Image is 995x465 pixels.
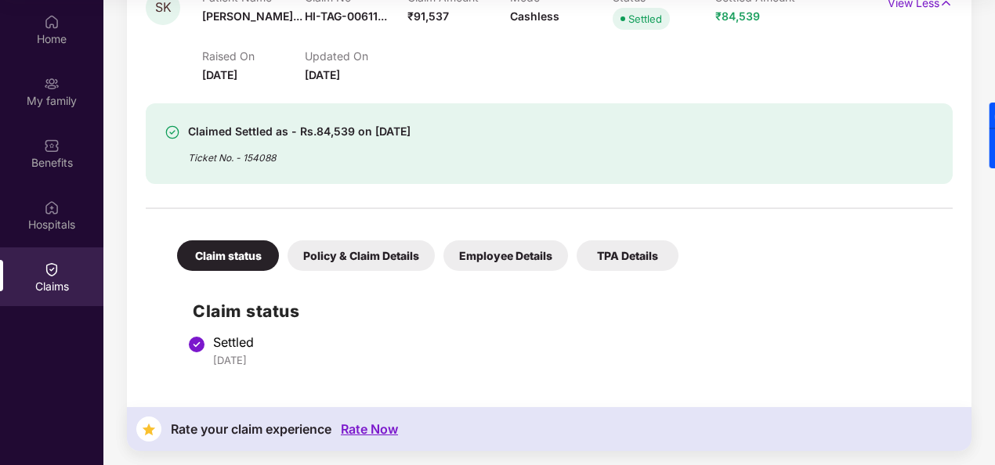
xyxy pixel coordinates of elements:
span: SK [155,1,172,14]
h2: Claim status [193,298,937,324]
div: Employee Details [443,240,568,271]
img: svg+xml;base64,PHN2ZyBpZD0iQmVuZWZpdHMiIHhtbG5zPSJodHRwOi8vd3d3LnczLm9yZy8yMDAwL3N2ZyIgd2lkdGg9Ij... [44,138,60,153]
div: Rate Now [341,422,398,437]
span: [DATE] [305,68,340,81]
div: Rate your claim experience [171,422,331,437]
div: Settled [628,11,662,27]
div: [DATE] [213,353,937,367]
div: Claim status [177,240,279,271]
span: ₹84,539 [715,9,760,23]
div: TPA Details [577,240,678,271]
span: Cashless [510,9,559,23]
span: HI-TAG-00611... [305,9,387,23]
div: Claimed Settled as - Rs.84,539 on [DATE] [188,122,411,141]
img: svg+xml;base64,PHN2ZyBpZD0iSG9tZSIgeG1sbnM9Imh0dHA6Ly93d3cudzMub3JnLzIwMDAvc3ZnIiB3aWR0aD0iMjAiIG... [44,14,60,30]
img: svg+xml;base64,PHN2ZyBpZD0iU3RlcC1Eb25lLTMyeDMyIiB4bWxucz0iaHR0cDovL3d3dy53My5vcmcvMjAwMC9zdmciIH... [187,335,206,354]
div: Policy & Claim Details [288,240,435,271]
p: Raised On [202,49,305,63]
p: Updated On [305,49,407,63]
img: svg+xml;base64,PHN2ZyB4bWxucz0iaHR0cDovL3d3dy53My5vcmcvMjAwMC9zdmciIHdpZHRoPSIzNyIgaGVpZ2h0PSIzNy... [136,416,161,442]
img: svg+xml;base64,PHN2ZyBpZD0iSG9zcGl0YWxzIiB4bWxucz0iaHR0cDovL3d3dy53My5vcmcvMjAwMC9zdmciIHdpZHRoPS... [44,200,60,215]
span: ₹91,537 [407,9,449,23]
img: svg+xml;base64,PHN2ZyBpZD0iU3VjY2Vzcy0zMngzMiIgeG1sbnM9Imh0dHA6Ly93d3cudzMub3JnLzIwMDAvc3ZnIiB3aW... [165,124,180,140]
span: [DATE] [202,68,237,81]
img: svg+xml;base64,PHN2ZyB3aWR0aD0iMjAiIGhlaWdodD0iMjAiIHZpZXdCb3g9IjAgMCAyMCAyMCIgZmlsbD0ibm9uZSIgeG... [44,76,60,92]
div: Ticket No. - 154088 [188,141,411,165]
span: [PERSON_NAME]... [202,9,302,23]
img: svg+xml;base64,PHN2ZyBpZD0iQ2xhaW0iIHhtbG5zPSJodHRwOi8vd3d3LnczLm9yZy8yMDAwL3N2ZyIgd2lkdGg9IjIwIi... [44,261,60,277]
div: Settled [213,334,937,350]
